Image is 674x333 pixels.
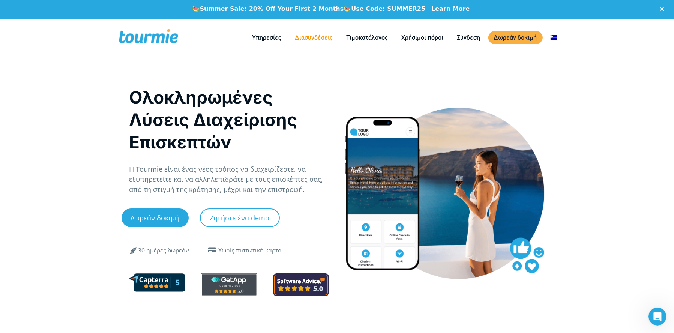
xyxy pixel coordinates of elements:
b: Use Code: SUMMER25 [351,5,425,12]
a: Learn More [431,5,470,13]
iframe: Intercom live chat [648,307,666,325]
h1: Ολοκληρωμένες Λύσεις Διαχείρισης Επισκεπτών [129,86,329,153]
b: Summer Sale: 20% Off Your First 2 Months [200,5,344,12]
div: Χωρίς πιστωτική κάρτα [218,246,282,255]
span:  [206,247,218,253]
a: Τιμοκατάλογος [341,33,394,42]
div: 🍉 🍉 [192,5,426,13]
p: Η Tourmie είναι ένας νέος τρόπος να διαχειρίζεστε, να εξυπηρετείτε και να αλληλεπιδράτε με τους ε... [129,164,329,195]
a: Δωρεάν δοκιμή [488,31,543,44]
a: Διασυνδέσεις [290,33,339,42]
span:  [125,246,143,255]
a: Υπηρεσίες [247,33,287,42]
div: 30 ημέρες δωρεάν [138,246,189,255]
a: Ζητήστε ένα demo [200,208,280,227]
a: Χρήσιμοι πόροι [396,33,449,42]
a: Δωρεάν δοκιμή [122,208,189,227]
a: Σύνδεση [452,33,486,42]
div: Close [660,7,667,11]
